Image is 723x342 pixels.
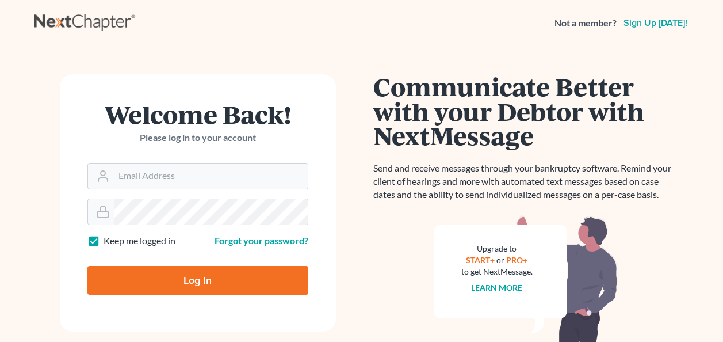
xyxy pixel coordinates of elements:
a: Learn more [471,283,522,292]
div: to get NextMessage. [461,266,533,278]
h1: Welcome Back! [87,102,308,127]
p: Please log in to your account [87,131,308,145]
strong: Not a member? [554,17,617,30]
input: Email Address [114,164,308,189]
p: Send and receive messages through your bankruptcy software. Remind your client of hearings and mo... [373,162,678,202]
a: START+ [466,255,495,265]
h1: Communicate Better with your Debtor with NextMessage [373,74,678,148]
a: PRO+ [506,255,527,265]
input: Log In [87,266,308,295]
span: or [496,255,504,265]
label: Keep me logged in [104,234,175,248]
div: Upgrade to [461,243,533,254]
a: Sign up [DATE]! [621,18,690,28]
a: Forgot your password? [215,235,308,246]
